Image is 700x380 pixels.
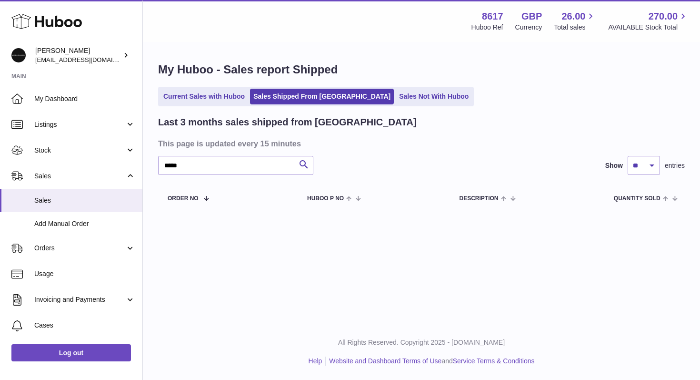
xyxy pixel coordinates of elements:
span: Quantity Sold [614,195,660,202]
a: 26.00 Total sales [554,10,596,32]
span: Total sales [554,23,596,32]
a: Help [309,357,322,365]
span: [EMAIL_ADDRESS][DOMAIN_NAME] [35,56,140,63]
span: 26.00 [561,10,585,23]
img: hello@alfredco.com [11,48,26,62]
span: Stock [34,146,125,155]
a: 270.00 AVAILABLE Stock Total [608,10,689,32]
span: Listings [34,120,125,129]
span: Sales [34,196,135,205]
span: Huboo P no [307,195,344,202]
div: [PERSON_NAME] [35,46,121,64]
span: Cases [34,321,135,330]
a: Sales Shipped From [GEOGRAPHIC_DATA] [250,89,394,104]
span: Usage [34,269,135,278]
span: 270.00 [649,10,678,23]
a: Log out [11,344,131,361]
span: Sales [34,172,125,181]
h1: My Huboo - Sales report Shipped [158,62,685,77]
a: Current Sales with Huboo [160,89,248,104]
span: Description [459,195,498,202]
span: My Dashboard [34,94,135,103]
span: entries [665,161,685,170]
span: Add Manual Order [34,219,135,228]
p: All Rights Reserved. Copyright 2025 - [DOMAIN_NAME] [150,338,692,347]
span: Invoicing and Payments [34,295,125,304]
span: AVAILABLE Stock Total [608,23,689,32]
h3: This page is updated every 15 minutes [158,138,682,149]
a: Sales Not With Huboo [396,89,472,104]
div: Currency [515,23,542,32]
div: Huboo Ref [471,23,503,32]
a: Service Terms & Conditions [453,357,535,365]
li: and [326,357,534,366]
label: Show [605,161,623,170]
a: Website and Dashboard Terms of Use [329,357,441,365]
strong: 8617 [482,10,503,23]
h2: Last 3 months sales shipped from [GEOGRAPHIC_DATA] [158,116,417,129]
strong: GBP [521,10,542,23]
span: Orders [34,244,125,253]
span: Order No [168,195,199,202]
